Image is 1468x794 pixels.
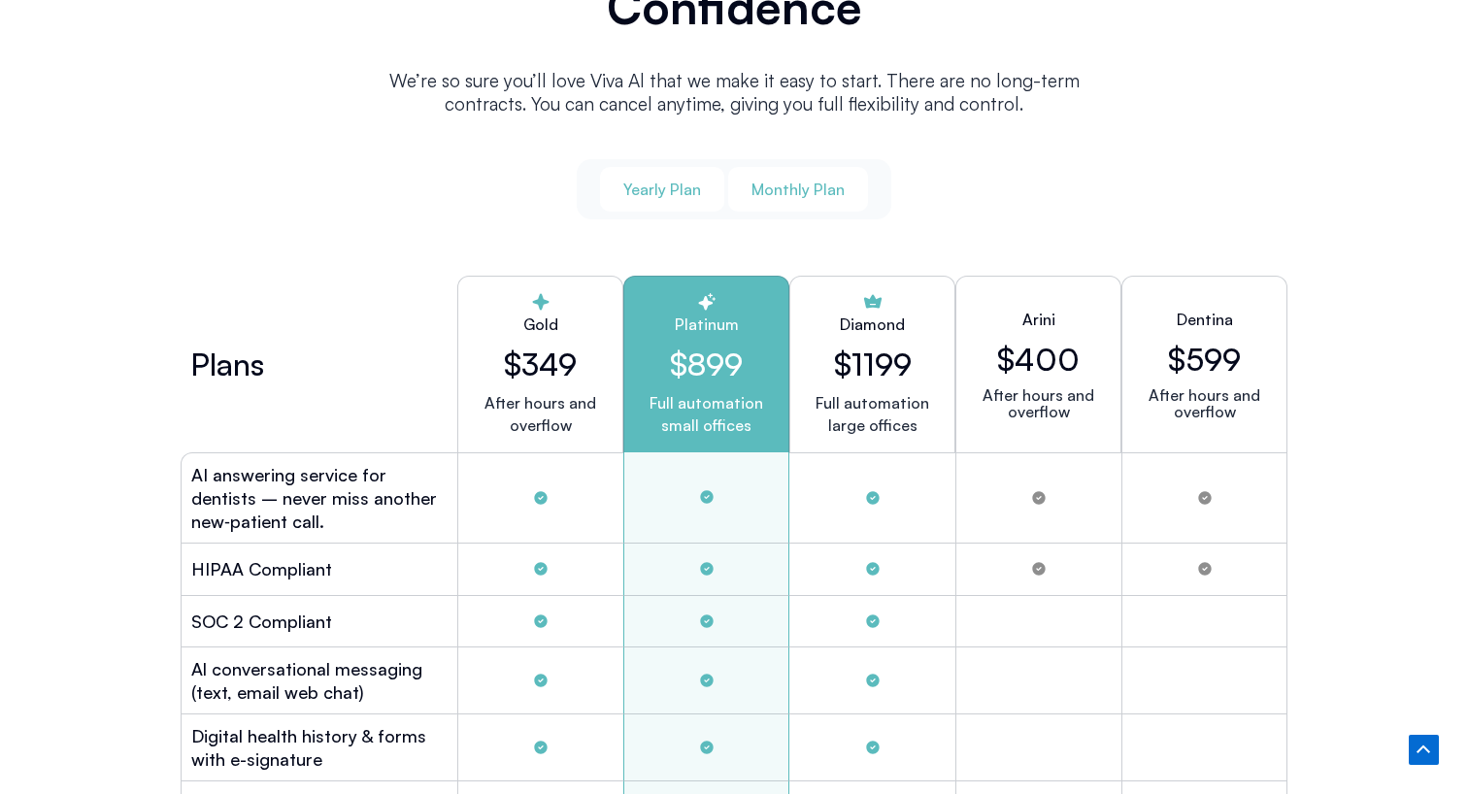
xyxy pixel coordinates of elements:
[365,69,1103,116] p: We’re so sure you’ll love Viva Al that we make it easy to start. There are no long-term contracts...
[1022,308,1055,331] h2: Arini
[474,313,607,336] h2: Gold
[997,341,1080,378] h2: $400
[1177,308,1233,331] h2: Dentina
[640,346,773,382] h2: $899
[191,724,448,771] h2: Digital health history & forms with e-signature
[1138,387,1271,420] p: After hours and overflow
[840,313,905,336] h2: Diamond
[623,179,701,200] span: Yearly Plan
[474,392,607,437] p: After hours and overflow
[834,346,912,382] h2: $1199
[474,346,607,382] h2: $349
[640,313,773,336] h2: Platinum
[191,657,448,704] h2: Al conversational messaging (text, email web chat)
[191,463,448,533] h2: AI answering service for dentists – never miss another new‑patient call.
[751,179,845,200] span: Monthly Plan
[640,392,773,437] p: Full automation small offices
[972,387,1105,420] p: After hours and overflow
[190,352,264,376] h2: Plans
[191,557,332,580] h2: HIPAA Compliant
[816,392,929,437] p: Full automation large offices
[191,610,332,633] h2: SOC 2 Compliant
[1168,341,1241,378] h2: $599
